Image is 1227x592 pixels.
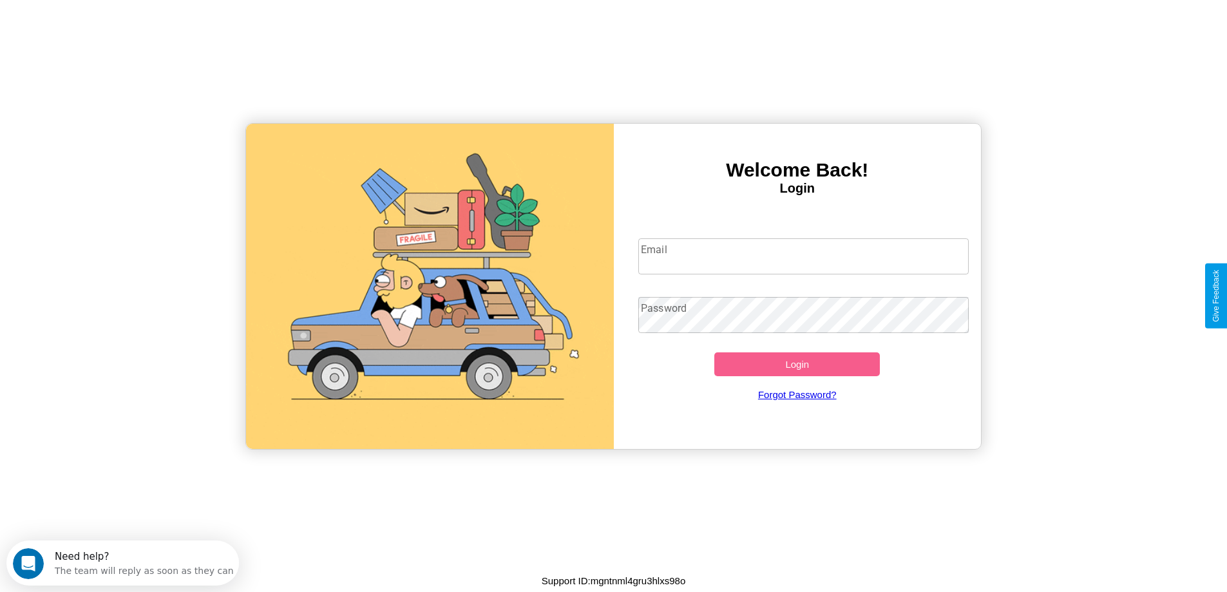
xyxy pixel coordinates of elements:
a: Forgot Password? [632,376,962,413]
h3: Welcome Back! [614,159,982,181]
div: Give Feedback [1212,270,1221,322]
div: The team will reply as soon as they can [48,21,227,35]
p: Support ID: mgntnml4gru3hlxs98o [542,572,685,589]
h4: Login [614,181,982,196]
iframe: Intercom live chat [13,548,44,579]
div: Open Intercom Messenger [5,5,240,41]
button: Login [714,352,880,376]
img: gif [246,124,614,449]
div: Need help? [48,11,227,21]
iframe: Intercom live chat discovery launcher [6,540,239,586]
